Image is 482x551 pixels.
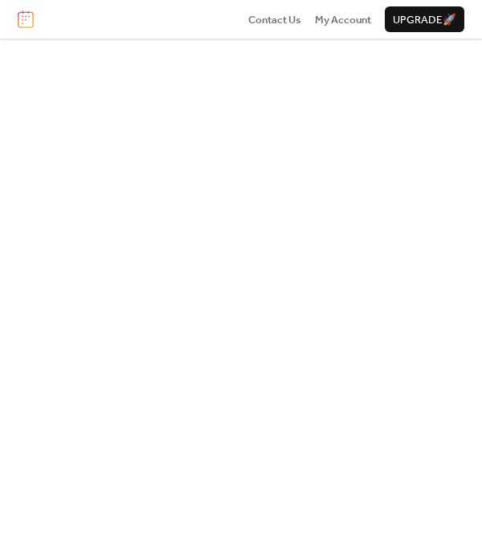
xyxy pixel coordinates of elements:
[248,11,301,27] a: Contact Us
[385,6,464,32] button: Upgrade🚀
[393,12,456,28] span: Upgrade 🚀
[18,10,34,28] img: logo
[315,12,371,28] span: My Account
[315,11,371,27] a: My Account
[248,12,301,28] span: Contact Us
